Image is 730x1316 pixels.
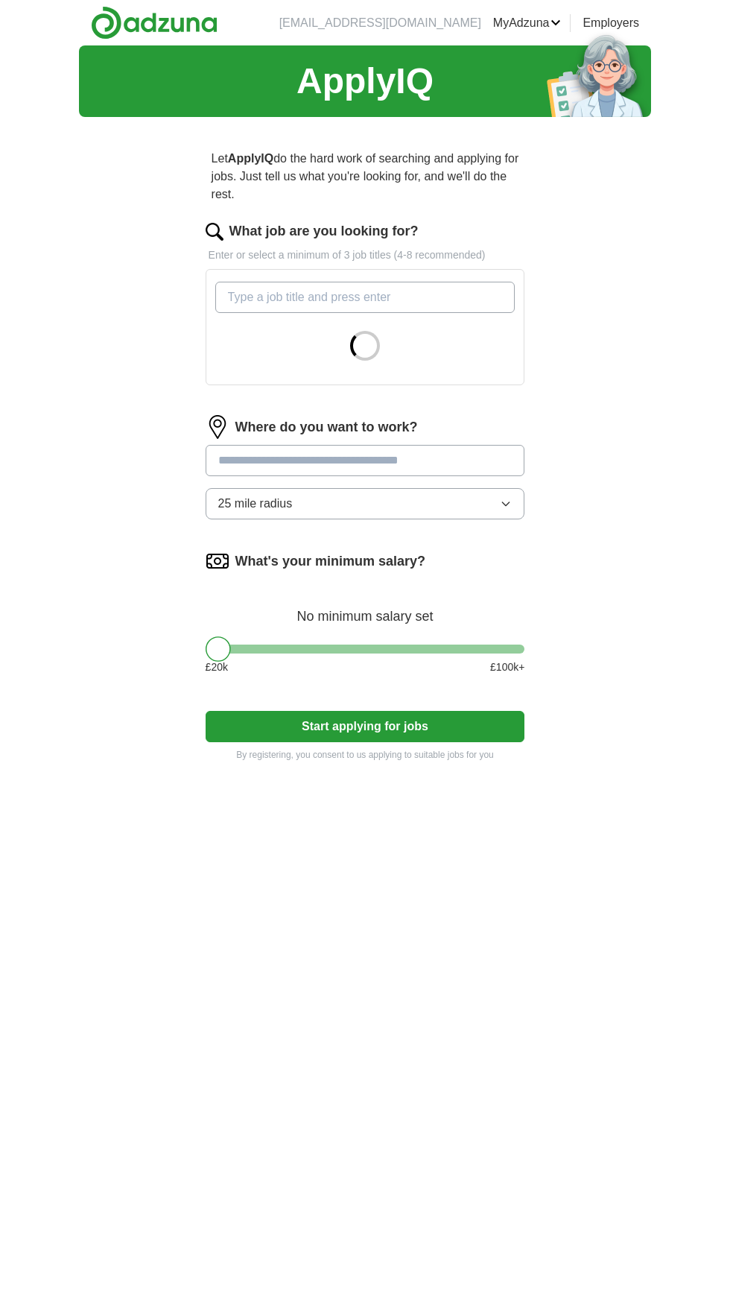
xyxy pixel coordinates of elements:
[215,282,515,313] input: Type a job title and press enter
[235,417,418,437] label: Where do you want to work?
[279,14,481,32] li: [EMAIL_ADDRESS][DOMAIN_NAME]
[583,14,639,32] a: Employers
[206,247,525,263] p: Enter or select a minimum of 3 job titles (4-8 recommended)
[206,711,525,742] button: Start applying for jobs
[91,6,218,39] img: Adzuna logo
[218,495,293,513] span: 25 mile radius
[206,144,525,209] p: Let do the hard work of searching and applying for jobs. Just tell us what you're looking for, an...
[296,54,434,108] h1: ApplyIQ
[490,659,524,675] span: £ 100 k+
[206,591,525,627] div: No minimum salary set
[206,748,525,762] p: By registering, you consent to us applying to suitable jobs for you
[228,152,273,165] strong: ApplyIQ
[206,223,223,241] img: search.png
[229,221,419,241] label: What job are you looking for?
[206,488,525,519] button: 25 mile radius
[206,659,228,675] span: £ 20 k
[235,551,425,572] label: What's your minimum salary?
[493,14,562,32] a: MyAdzuna
[206,549,229,573] img: salary.png
[206,415,229,439] img: location.png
